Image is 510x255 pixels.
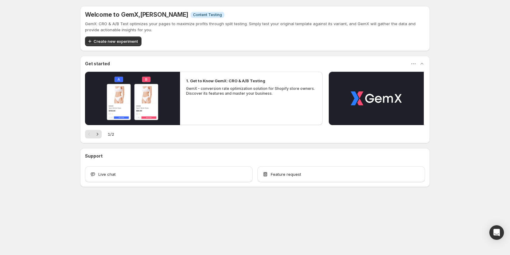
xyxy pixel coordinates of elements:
[85,153,103,159] h3: Support
[138,11,188,18] span: , [PERSON_NAME]
[193,12,222,17] span: Content Testing
[85,21,425,33] p: GemX: CRO & A/B Test optimizes your pages to maximize profits through split testing. Simply test ...
[93,130,102,138] button: Next
[489,225,504,240] div: Open Intercom Messenger
[98,171,116,177] span: Live chat
[93,38,138,44] span: Create new experiment
[108,131,114,137] span: 1 / 2
[85,130,102,138] nav: Pagination
[186,78,265,84] h2: 1. Get to Know GemX: CRO & A/B Testing
[85,11,188,18] h5: Welcome to GemX
[85,61,110,67] h3: Get started
[85,72,180,125] button: Play video
[186,86,317,96] p: GemX - conversion rate optimization solution for Shopify store owners. Discover its features and ...
[271,171,301,177] span: Feature request
[85,36,141,46] button: Create new experiment
[329,72,424,125] button: Play video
